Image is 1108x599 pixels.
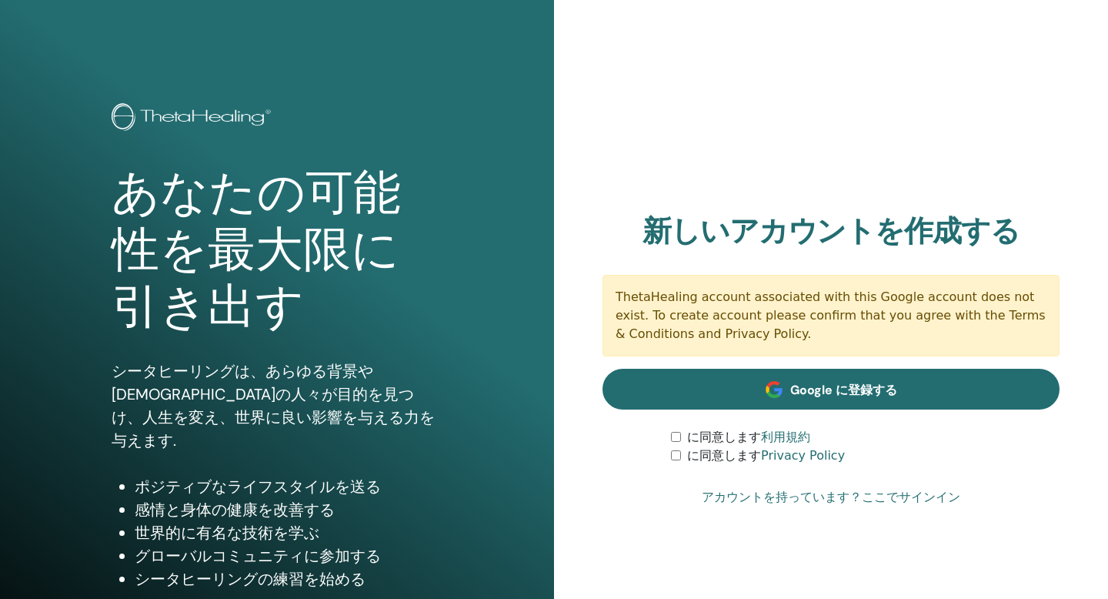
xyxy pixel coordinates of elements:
[761,430,810,444] a: 利用規約
[135,498,442,521] li: 感情と身体の健康を改善する
[790,382,897,398] span: Google に登録する
[135,475,442,498] li: ポジティブなライフスタイルを送る
[135,567,442,591] li: シータヒーリングの練習を始める
[687,428,810,447] label: に同意します
[702,488,960,507] a: アカウントを持っています？ここでサインイン
[687,447,845,465] label: に同意します
[135,521,442,544] li: 世界的に有名な技術を学ぶ
[602,369,1060,410] a: Google に登録する
[761,448,845,463] a: Privacy Policy
[602,275,1060,356] div: ThetaHealing account associated with this Google account does not exist. To create account please...
[112,360,442,452] p: シータヒーリングは、あらゆる背景や[DEMOGRAPHIC_DATA]の人々が目的を見つけ、人生を変え、世界に良い影響を与える力を与えます.
[135,544,442,567] li: グローバルコミュニティに参加する
[602,214,1060,249] h2: 新しいアカウントを作成する
[112,165,442,336] h1: あなたの可能性を最大限に引き出す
